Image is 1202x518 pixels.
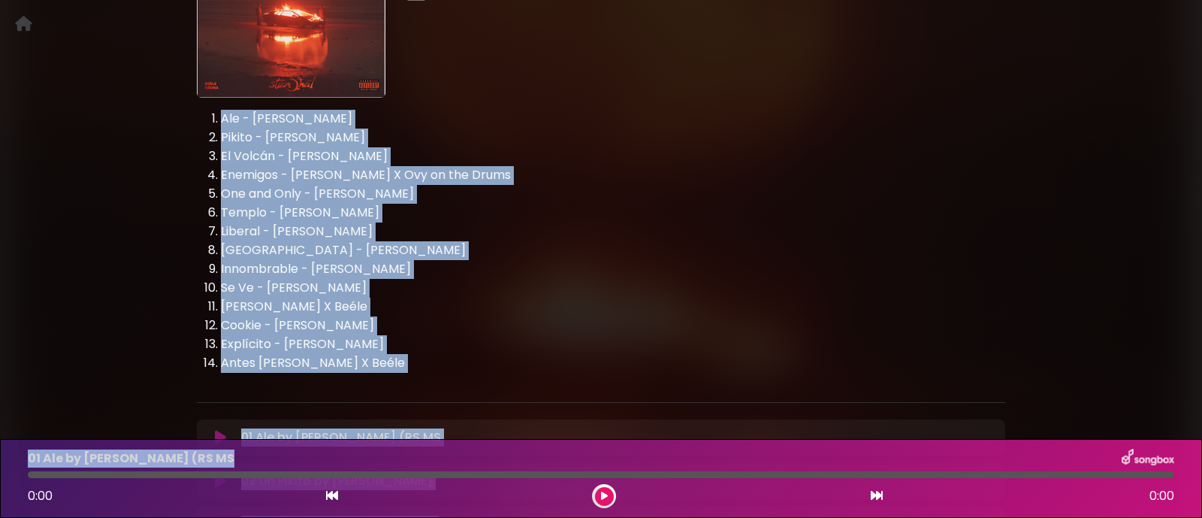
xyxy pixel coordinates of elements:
[221,129,1005,147] li: Pikito - [PERSON_NAME]
[241,429,441,447] p: 01 Ale by [PERSON_NAME] (RS MS
[221,185,1005,204] li: One and Only - [PERSON_NAME]
[221,317,1005,335] li: Cookie - [PERSON_NAME]
[221,223,1005,241] li: Liberal - [PERSON_NAME]
[221,260,1005,279] li: Innombrable - [PERSON_NAME]
[221,335,1005,354] li: Explícito - [PERSON_NAME]
[28,450,234,468] p: 01 Ale by [PERSON_NAME] (RS MS
[28,487,53,504] span: 0:00
[221,204,1005,223] li: Templo - [PERSON_NAME]
[221,279,1005,298] li: Se Ve - [PERSON_NAME]
[221,298,1005,317] li: [PERSON_NAME] X Beéle
[221,147,1005,166] li: El Volcán - [PERSON_NAME]
[221,354,1005,373] li: Antes [PERSON_NAME] X Beéle
[1122,449,1174,468] img: songbox-logo-white.png
[221,166,1005,185] li: Enemigos - [PERSON_NAME] X Ovy on the Drums
[221,241,1005,260] li: [GEOGRAPHIC_DATA] - [PERSON_NAME]
[1149,487,1174,505] span: 0:00
[221,110,1005,129] li: Ale - [PERSON_NAME]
